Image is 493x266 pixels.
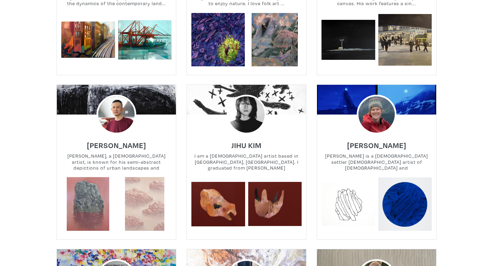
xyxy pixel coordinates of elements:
img: phpThumb.php [227,95,266,134]
a: [PERSON_NAME] [87,139,146,147]
img: phpThumb.php [357,95,396,134]
img: phpThumb.php [97,95,136,134]
h6: JIHU KIM [231,141,262,150]
h6: [PERSON_NAME] [347,141,406,150]
a: JIHU KIM [231,139,262,147]
a: [PERSON_NAME] [347,139,406,147]
h6: [PERSON_NAME] [87,141,146,150]
small: I am a [DEMOGRAPHIC_DATA] artist based in [GEOGRAPHIC_DATA], [GEOGRAPHIC_DATA]. I graduated from ... [187,153,306,171]
small: [PERSON_NAME], a [DEMOGRAPHIC_DATA] artist, is known for his semi-abstract depictions of urban la... [57,153,176,171]
small: [PERSON_NAME] is a [DEMOGRAPHIC_DATA] settler [DEMOGRAPHIC_DATA] artist of [DEMOGRAPHIC_DATA] and... [317,153,436,171]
